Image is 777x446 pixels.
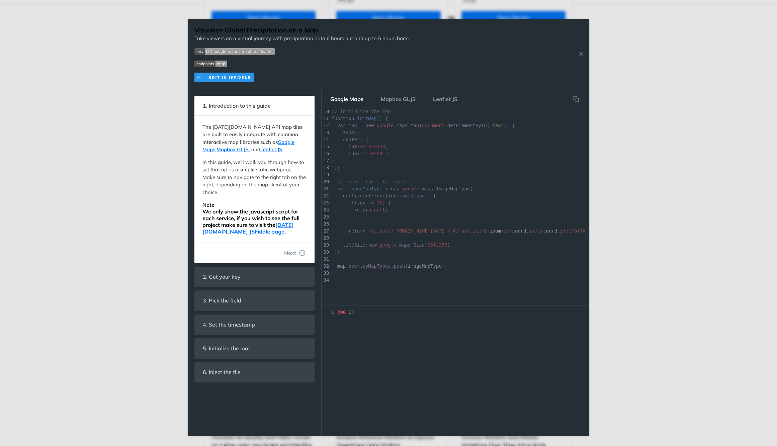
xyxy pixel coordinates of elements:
div: 27 [322,228,329,235]
span: 2. Get your key [198,270,245,283]
span: }/${ [501,228,512,234]
span: y [560,228,563,234]
strong: Note [202,201,214,208]
div: 11 [322,115,328,122]
span: 1 [322,309,336,316]
div: We only show the javascript script for each service, if you wish to see the full project make sur... [202,201,307,235]
span: 7 [357,130,360,135]
button: Leaflet JS [428,92,463,106]
a: [DATE][DOMAIN_NAME] JSFiddle page [202,221,294,235]
section: 3. Pick the field [194,290,315,311]
a: Expand image [194,73,254,80]
div: 15 [322,143,329,150]
span: - [360,151,362,156]
div: 29 [322,242,329,249]
span: } [332,214,335,219]
div: 30 [322,249,329,256]
span: }); [332,165,340,170]
div: 23 [322,199,328,206]
span: } [332,158,335,163]
span: google [377,123,394,128]
button: Next [279,246,311,260]
strong: The [DATE][DOMAIN_NAME] API map tiles are built to easily integrate with common interactive map l... [202,124,303,153]
div: 10 [322,108,329,115]
span: tileSize [343,242,365,248]
div: 21 [322,185,328,192]
span: 5. Initialize the map [198,342,256,355]
span: zoom [490,228,501,234]
div: 20 [322,178,329,185]
span: . . ( ); [332,263,447,269]
span: `https://[DOMAIN_NAME][DATE]/v4/map/tile/${ [368,228,490,234]
span: DATA_FIELD [574,228,602,234]
button: Copy [569,92,583,106]
div: 18 [322,164,329,171]
section: 5. Initialize the map [194,338,315,359]
span: () { [332,116,388,121]
span: imageMapType [349,186,382,191]
span: overlayMapTypes [349,263,391,269]
span: 1. Introduction to this guide [198,99,275,112]
span: 200 [337,309,346,315]
span: . . ; [332,228,710,234]
a: Leaflet JS [260,146,282,153]
span: return [349,228,366,234]
span: } [332,270,335,276]
div: 33 [322,270,329,277]
span: map [349,123,357,128]
span: }/${ [532,228,543,234]
span: zoom [357,200,368,205]
div: 34 [322,277,329,284]
span: initMap [357,116,377,121]
span: : { [332,137,368,142]
div: 12 [322,122,328,129]
svg: hidden [573,96,579,102]
section: 6. Inject the tile [194,362,315,382]
section: 1. Introduction to this guideThe [DATE][DOMAIN_NAME] API map tiles are built to easily integrate ... [194,96,315,264]
span: = [360,123,362,128]
span: 71.059914 [363,151,388,156]
span: 3. Pick the field [198,294,246,307]
span: new [368,242,377,248]
span: : , [332,144,388,149]
span: coord [512,228,526,234]
div: 16 [322,150,329,157]
span: > [371,200,374,205]
span: imageMapType [408,263,442,269]
button: Mapbox GLJS [375,92,421,106]
span: maps [397,123,408,128]
span: var [337,123,346,128]
section: 2. Get your key [194,267,315,287]
div: 32 [322,263,329,270]
span: coord [399,193,413,198]
div: 25 [322,213,329,220]
section: 4. Set the timestamp [194,315,315,335]
span: push [394,263,405,269]
span: 256 [428,242,436,248]
h1: Visualize Global Precipitation on a Map [194,25,409,35]
span: }/${ [563,228,574,234]
span: ( ) { [332,200,391,205]
span: : [332,151,388,156]
div: 19 [322,171,329,178]
div: 26 [322,220,329,228]
button: Close Recipe [576,50,586,57]
span: function [374,193,396,198]
span: null [374,207,385,212]
span: . . ({ [332,186,476,191]
img: endpoint [194,61,227,67]
img: env [194,48,275,55]
span: 42.355438 [360,144,385,149]
span: ; [332,207,388,212]
span: google [402,186,419,191]
span: Next [284,249,296,257]
span: x [529,228,532,234]
span: = [385,186,388,191]
div: 31 [322,256,329,263]
div: 13 [322,129,329,136]
span: 6. Inject the tile [198,366,245,379]
span: lng [349,151,357,156]
span: . . ( . ( ), { [332,123,515,128]
span: 4. Set the timestamp [198,318,260,331]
